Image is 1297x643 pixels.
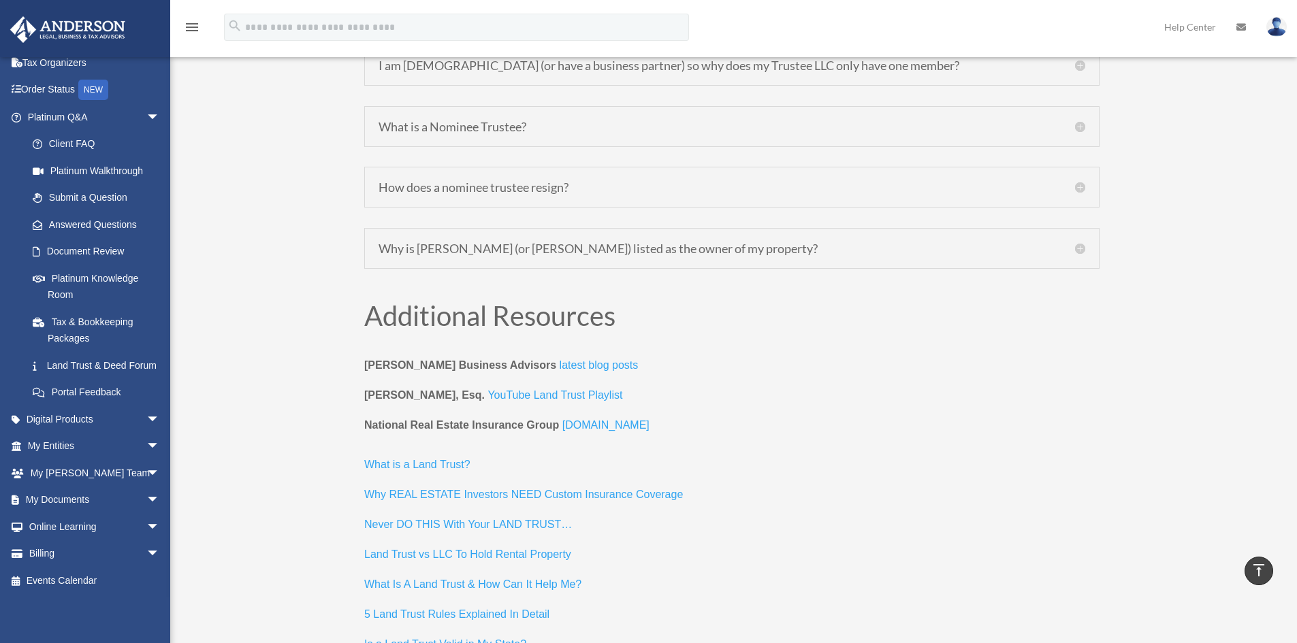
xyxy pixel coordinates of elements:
span: arrow_drop_down [146,103,174,131]
span: arrow_drop_down [146,540,174,568]
i: vertical_align_top [1251,562,1267,578]
a: Platinum Knowledge Room [19,265,180,308]
span: What Is A Land Trust & How Can It Help Me? [364,578,581,590]
h5: I am [DEMOGRAPHIC_DATA] (or have a business partner) so why does my Trustee LLC only have one mem... [379,59,1085,71]
a: Document Review [19,238,180,265]
a: Events Calendar [10,567,180,594]
i: menu [184,19,200,35]
a: My [PERSON_NAME] Teamarrow_drop_down [10,459,180,487]
span: arrow_drop_down [146,459,174,487]
a: vertical_align_top [1245,557,1273,585]
a: Digital Productsarrow_drop_down [10,406,180,433]
b: National Real Estate Insurance Group [364,419,559,431]
span: arrow_drop_down [146,406,174,433]
a: Answered Questions [19,211,180,238]
a: Billingarrow_drop_down [10,540,180,567]
a: Tax Organizers [10,49,180,76]
h5: What is a Nominee Trustee? [379,120,1085,133]
a: Why REAL ESTATE Investors NEED Custom Insurance Coverage [364,489,683,507]
a: Land Trust vs LLC To Hold Rental Property [364,548,571,567]
span: Land Trust vs LLC To Hold Rental Property [364,548,571,560]
a: My Entitiesarrow_drop_down [10,433,180,460]
span: What is a Land Trust? [364,459,470,470]
a: Submit a Question [19,184,180,212]
h5: Why is [PERSON_NAME] (or [PERSON_NAME]) listed as the owner of my property? [379,242,1085,254]
a: My Documentsarrow_drop_down [10,487,180,514]
strong: [PERSON_NAME], Esq. [364,389,485,401]
a: 5 Land Trust Rules Explained In Detail [364,608,549,627]
span: Never DO THIS With Your LAND TRUST… [364,518,572,530]
img: User Pic [1266,17,1287,37]
a: YouTube Land Trust Playlist [487,389,622,408]
div: NEW [78,80,108,100]
a: Order StatusNEW [10,76,180,104]
a: Platinum Q&Aarrow_drop_down [10,103,180,131]
span: arrow_drop_down [146,513,174,541]
span: arrow_drop_down [146,487,174,514]
span: Why REAL ESTATE Investors NEED Custom Insurance Coverage [364,489,683,500]
b: [PERSON_NAME] Business Advisors [364,359,556,371]
a: Platinum Walkthrough [19,157,180,184]
a: What is a Land Trust? [364,459,470,477]
img: Anderson Advisors Platinum Portal [6,16,129,43]
a: Never DO THIS With Your LAND TRUST… [364,518,572,537]
a: Online Learningarrow_drop_down [10,513,180,540]
a: [DOMAIN_NAME] [562,419,650,438]
h5: How does a nominee trustee resign? [379,181,1085,193]
a: Tax & Bookkeeping Packages [19,308,180,352]
span: arrow_drop_down [146,433,174,461]
a: Land Trust & Deed Forum [19,352,174,379]
a: Client FAQ [19,131,180,158]
a: Portal Feedback [19,379,180,406]
i: search [227,18,242,33]
a: latest blog posts [560,359,639,378]
a: menu [184,24,200,35]
h2: Additional Resources [364,302,1100,336]
a: What Is A Land Trust & How Can It Help Me? [364,578,581,597]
